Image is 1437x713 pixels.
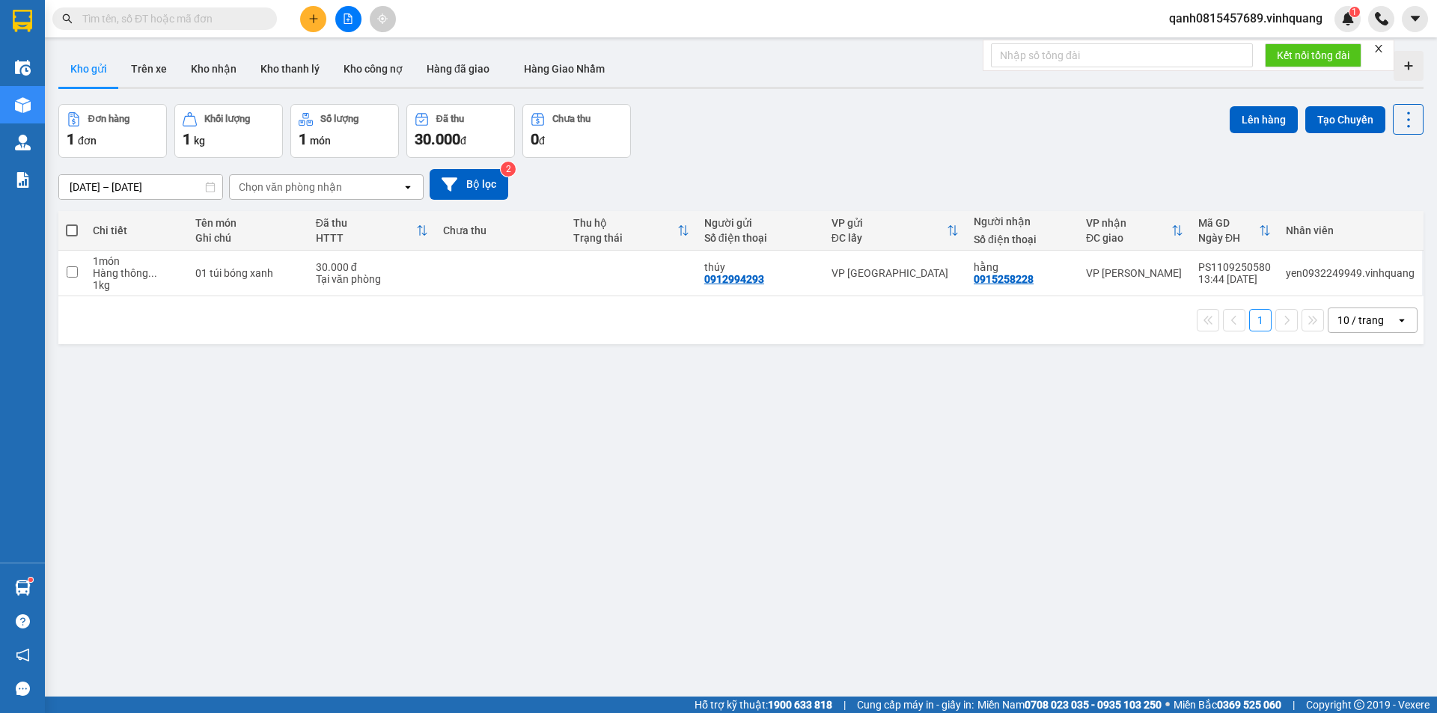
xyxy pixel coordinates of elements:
button: Bộ lọc [430,169,508,200]
span: question-circle [16,614,30,628]
div: Người nhận [974,215,1071,227]
div: Người gửi [704,217,817,229]
span: message [16,682,30,696]
span: search [62,13,73,24]
button: Lên hàng [1230,106,1298,133]
sup: 1 [28,578,33,582]
sup: 1 [1349,7,1360,17]
input: Select a date range. [59,175,222,199]
button: Số lượng1món [290,104,399,158]
div: Ghi chú [195,232,301,244]
button: caret-down [1402,6,1428,32]
img: warehouse-icon [15,97,31,113]
div: 10 / trang [1337,313,1384,328]
div: HTTT [316,232,416,244]
div: Số điện thoại [974,233,1071,245]
span: Cung cấp máy in - giấy in: [857,697,974,713]
button: Kho gửi [58,51,119,87]
div: VP nhận [1086,217,1171,229]
span: copyright [1354,700,1364,710]
span: qanh0815457689.vinhquang [1157,9,1334,28]
span: close [1373,43,1384,54]
img: warehouse-icon [15,135,31,150]
div: Chưa thu [552,114,591,124]
div: Đã thu [436,114,464,124]
span: 0 [531,130,539,148]
input: Nhập số tổng đài [991,43,1253,67]
div: Đã thu [316,217,416,229]
div: Chưa thu [443,224,559,236]
strong: 1900 633 818 [768,699,832,711]
div: Chi tiết [93,224,180,236]
img: logo-vxr [13,10,32,32]
th: Toggle SortBy [1078,211,1191,251]
div: 1 món [93,255,180,267]
span: 30.000 [415,130,460,148]
button: Kho nhận [179,51,248,87]
div: 01 túi bóng xanh [195,267,301,279]
th: Toggle SortBy [308,211,436,251]
span: Hàng Giao Nhầm [524,63,605,75]
img: warehouse-icon [15,580,31,596]
div: Tạo kho hàng mới [1394,51,1424,81]
button: Trên xe [119,51,179,87]
input: Tìm tên, số ĐT hoặc mã đơn [82,10,259,27]
div: hằng [974,261,1071,273]
div: Trạng thái [573,232,677,244]
div: Ngày ĐH [1198,232,1259,244]
img: icon-new-feature [1341,12,1355,25]
span: ... [148,267,157,279]
span: đ [539,135,545,147]
sup: 2 [501,162,516,177]
span: notification [16,648,30,662]
div: Chọn văn phòng nhận [239,180,342,195]
div: Nhân viên [1286,224,1415,236]
span: 1 [299,130,307,148]
span: Kết nối tổng đài [1277,47,1349,64]
div: 0915258228 [974,273,1034,285]
button: Kết nối tổng đài [1265,43,1361,67]
button: Đơn hàng1đơn [58,104,167,158]
button: Hàng đã giao [415,51,501,87]
div: thúy [704,261,817,273]
span: đ [460,135,466,147]
span: đơn [78,135,97,147]
div: Đơn hàng [88,114,129,124]
div: Tại văn phòng [316,273,428,285]
th: Toggle SortBy [824,211,966,251]
div: PS1109250580 [1198,261,1271,273]
span: Miền Bắc [1174,697,1281,713]
svg: open [402,181,414,193]
span: Hỗ trợ kỹ thuật: [695,697,832,713]
img: warehouse-icon [15,60,31,76]
button: Kho thanh lý [248,51,332,87]
span: aim [377,13,388,24]
strong: 0708 023 035 - 0935 103 250 [1025,699,1162,711]
div: 0912994293 [704,273,764,285]
span: caret-down [1409,12,1422,25]
img: phone-icon [1375,12,1388,25]
div: Thu hộ [573,217,677,229]
span: kg [194,135,205,147]
button: plus [300,6,326,32]
div: Khối lượng [204,114,250,124]
span: file-add [343,13,353,24]
button: Đã thu30.000đ [406,104,515,158]
button: Tạo Chuyến [1305,106,1385,133]
svg: open [1396,314,1408,326]
div: VP [PERSON_NAME] [1086,267,1183,279]
div: Số điện thoại [704,232,817,244]
span: món [310,135,331,147]
span: 1 [1352,7,1357,17]
div: VP [GEOGRAPHIC_DATA] [832,267,959,279]
div: VP gửi [832,217,947,229]
div: Mã GD [1198,217,1259,229]
button: aim [370,6,396,32]
button: file-add [335,6,361,32]
span: | [1293,697,1295,713]
div: Tên món [195,217,301,229]
img: solution-icon [15,172,31,188]
th: Toggle SortBy [1191,211,1278,251]
span: ⚪️ [1165,702,1170,708]
strong: 0369 525 060 [1217,699,1281,711]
